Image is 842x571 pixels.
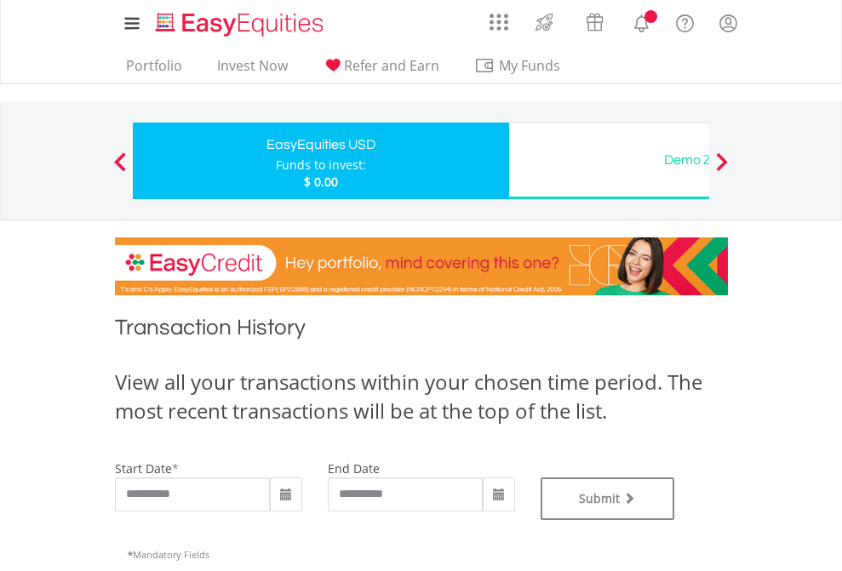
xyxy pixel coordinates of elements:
[581,9,609,36] img: vouchers-v2.svg
[119,57,189,83] a: Portfolio
[210,57,295,83] a: Invest Now
[541,477,675,520] button: Submit
[143,133,499,157] div: EasyEquities USD
[276,157,366,174] div: Funds to invest:
[328,460,380,477] label: end date
[103,161,137,178] button: Previous
[530,9,558,36] img: thrive-v2.svg
[474,54,586,77] span: My Funds
[620,4,663,38] a: Notifications
[490,13,508,31] img: grid-menu-icon.svg
[478,4,519,31] a: AppsGrid
[316,57,446,83] a: Refer and Earn
[128,548,209,561] span: Mandatory Fields
[115,368,728,426] div: View all your transactions within your chosen time period. The most recent transactions will be a...
[152,10,330,38] img: EasyEquities_Logo.png
[115,460,172,477] label: start date
[304,174,338,190] span: $ 0.00
[149,4,330,38] a: Home page
[570,4,620,36] a: Vouchers
[707,4,750,42] a: My Profile
[115,312,728,351] h1: Transaction History
[115,237,728,295] img: EasyCredit Promotion Banner
[705,161,739,178] button: Next
[344,56,439,75] span: Refer and Earn
[663,4,707,38] a: FAQ's and Support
